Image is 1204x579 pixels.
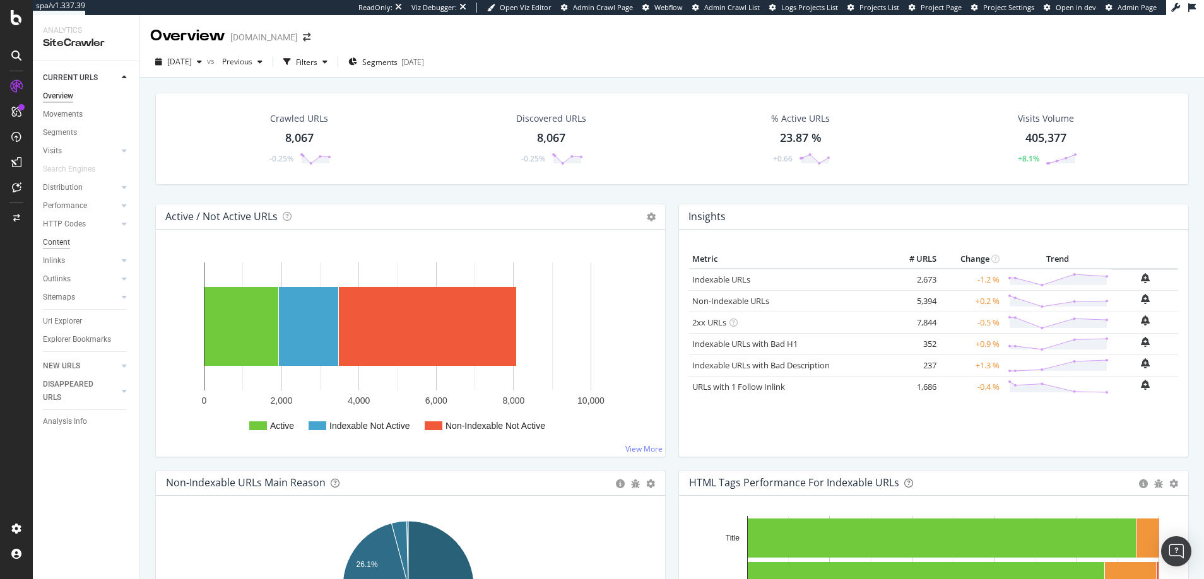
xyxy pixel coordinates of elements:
a: Indexable URLs with Bad Description [692,360,830,371]
span: Segments [362,57,398,67]
div: Non-Indexable URLs Main Reason [166,476,326,489]
div: Overview [43,90,73,103]
a: Analysis Info [43,415,131,428]
div: SiteCrawler [43,36,129,50]
div: bug [1154,479,1163,488]
a: 2xx URLs [692,317,726,328]
span: 2025 Aug. 10th [167,56,192,67]
a: Admin Crawl Page [561,3,633,13]
div: circle-info [1139,479,1148,488]
td: +0.2 % [940,290,1003,312]
text: 8,000 [502,395,524,406]
div: Performance [43,199,87,213]
i: Options [647,213,656,221]
div: bug [631,479,640,488]
a: Movements [43,108,131,121]
span: Webflow [654,3,683,12]
span: Admin Crawl Page [573,3,633,12]
a: Inlinks [43,254,118,267]
span: Project Page [921,3,962,12]
span: Admin Crawl List [704,3,760,12]
div: gear [646,479,655,488]
span: vs [207,56,217,66]
div: CURRENT URLS [43,71,98,85]
div: bell-plus [1141,337,1150,347]
div: Sitemaps [43,291,75,304]
td: 2,673 [889,269,940,291]
div: bell-plus [1141,294,1150,304]
text: Indexable Not Active [329,421,410,431]
text: 10,000 [577,395,605,406]
th: Metric [689,250,889,269]
td: 5,394 [889,290,940,312]
td: -1.2 % [940,269,1003,291]
h4: Active / Not Active URLs [165,208,278,225]
div: bell-plus [1141,273,1150,283]
a: Content [43,236,131,249]
span: Previous [217,56,252,67]
button: Segments[DATE] [343,52,429,72]
td: +1.3 % [940,354,1003,376]
text: 26.1% [357,560,378,569]
a: Indexable URLs [692,274,750,285]
a: Admin Page [1106,3,1157,13]
div: Search Engines [43,163,95,176]
div: 405,377 [1025,130,1066,146]
div: gear [1169,479,1178,488]
div: bell-plus [1141,358,1150,368]
div: Content [43,236,70,249]
td: 352 [889,333,940,354]
div: DISAPPEARED URLS [43,378,107,404]
a: Admin Crawl List [692,3,760,13]
div: Analysis Info [43,415,87,428]
a: Projects List [847,3,899,13]
div: arrow-right-arrow-left [303,33,310,42]
span: Projects List [859,3,899,12]
div: +0.66 [773,153,793,164]
span: Admin Page [1118,3,1157,12]
svg: A chart. [166,250,651,447]
text: 4,000 [348,395,370,406]
div: Visits [43,144,62,158]
a: Overview [43,90,131,103]
td: +0.9 % [940,333,1003,354]
div: Analytics [43,25,129,36]
button: [DATE] [150,52,207,72]
th: Trend [1003,250,1112,269]
div: 8,067 [537,130,565,146]
div: Open Intercom Messenger [1161,536,1191,566]
text: Title [726,534,740,542]
h4: Insights [688,208,726,225]
text: 6,000 [425,395,447,406]
a: DISAPPEARED URLS [43,378,118,404]
a: Distribution [43,181,118,194]
a: Webflow [642,3,683,13]
td: 7,844 [889,312,940,333]
a: Url Explorer [43,315,131,328]
a: Logs Projects List [769,3,838,13]
span: Open in dev [1056,3,1096,12]
a: Search Engines [43,163,108,176]
div: Filters [296,57,317,67]
div: 8,067 [285,130,314,146]
div: -0.25% [269,153,293,164]
a: Open in dev [1044,3,1096,13]
th: # URLS [889,250,940,269]
td: 237 [889,354,940,376]
a: Segments [43,126,131,139]
a: Open Viz Editor [487,3,552,13]
div: Distribution [43,181,83,194]
td: -0.4 % [940,376,1003,397]
text: Active [270,421,294,431]
div: Visits Volume [1018,112,1074,125]
div: Inlinks [43,254,65,267]
div: Url Explorer [43,315,82,328]
text: 0 [202,395,207,406]
div: Segments [43,126,77,139]
div: % Active URLs [771,112,830,125]
button: Filters [278,52,333,72]
text: 2,000 [271,395,293,406]
a: Project Page [909,3,962,13]
th: Change [940,250,1003,269]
